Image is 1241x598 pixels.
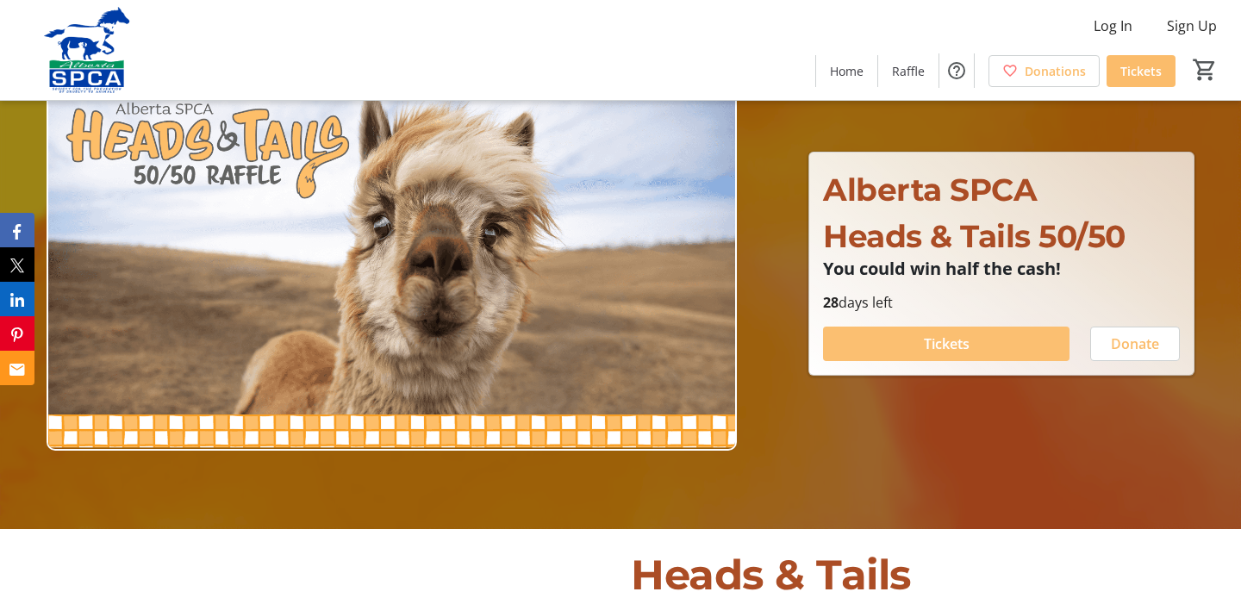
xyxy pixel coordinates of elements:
span: Alberta SPCA [823,171,1037,209]
a: Home [816,55,877,87]
span: Donate [1111,333,1159,354]
span: Sign Up [1167,16,1217,36]
button: Donate [1090,327,1180,361]
p: You could win half the cash! [823,259,1180,278]
button: Log In [1080,12,1146,40]
button: Sign Up [1153,12,1231,40]
a: Raffle [878,55,939,87]
span: Tickets [924,333,970,354]
span: Raffle [892,62,925,80]
img: Campaign CTA Media Photo [47,62,738,451]
span: Heads & Tails 50/50 [823,217,1126,255]
a: Donations [988,55,1100,87]
span: Tickets [1120,62,1162,80]
button: Cart [1189,54,1220,85]
span: Home [830,62,864,80]
span: Log In [1094,16,1132,36]
button: Tickets [823,327,1070,361]
p: days left [823,292,1180,313]
button: Help [939,53,974,88]
img: Alberta SPCA's Logo [10,7,164,93]
span: 28 [823,293,839,312]
a: Tickets [1107,55,1176,87]
span: Donations [1025,62,1086,80]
